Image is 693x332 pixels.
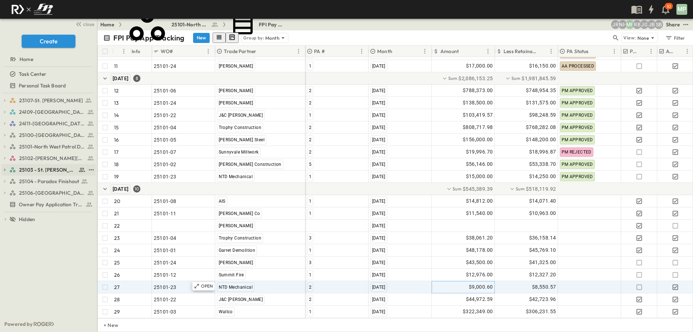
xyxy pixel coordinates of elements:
[154,124,176,131] span: 25101-04
[529,172,556,181] span: $14,250.00
[463,135,493,144] span: $156,000.00
[100,21,114,28] a: Home
[448,75,457,82] p: Sum
[19,216,35,223] span: Hidden
[100,3,288,46] nav: breadcrumbs
[529,234,556,242] span: $36,158.14
[219,248,256,253] span: Garret Demolition
[1,152,96,164] div: 25102-Christ The Redeemer Anglican Churchtest
[19,120,85,127] span: 24111-[GEOGRAPHIC_DATA]
[372,248,385,253] span: [DATE]
[309,88,311,93] span: 2
[87,165,96,174] button: test
[154,136,176,143] span: 25101-05
[453,185,461,193] p: Sum
[466,295,493,303] span: $44,972.59
[9,165,86,175] a: 25103 - St. [PERSON_NAME] Phase 2
[114,284,119,291] p: 27
[610,47,619,56] button: Menu
[526,99,556,107] span: $131,575.00
[1,199,96,210] div: Owner Pay Application Trackingtest
[309,100,311,105] span: 2
[230,12,283,38] a: FPI Pay App Tracking
[463,307,493,316] span: $322,349.00
[562,100,593,105] span: PM APPROVED
[526,86,556,95] span: $748,954.35
[19,82,66,89] span: Personal Task Board
[1,106,96,118] div: 24109-St. Teresa of Calcutta Parish Halltest
[326,47,334,55] button: Sort
[309,309,311,314] span: 1
[1,81,94,91] a: Personal Task Board
[562,162,593,167] span: PM APPROVED
[654,20,663,29] div: Sterling Barnett (sterling@fpibuilders.com)
[458,75,493,82] span: $2,086,153.25
[219,236,262,241] span: Trophy Construction
[114,198,120,205] p: 20
[562,88,593,93] span: PM APPROVED
[219,272,244,277] span: Summit Fire
[1,95,96,106] div: 23107-St. [PERSON_NAME]test
[154,284,176,291] span: 25101-23
[562,64,594,69] span: AA PROCESSED
[466,172,493,181] span: $15,000.00
[526,135,556,144] span: $148,200.00
[394,47,402,55] button: Sort
[114,62,118,70] p: 11
[130,46,152,57] div: Info
[640,20,649,29] div: Josh Gille (jgille@fpibuilders.com)
[114,112,119,119] p: 14
[372,285,385,290] span: [DATE]
[154,99,176,107] span: 25101-24
[133,75,140,82] div: 8
[154,210,176,217] span: 25101-11
[126,3,218,46] a: 25101-North West Patrol Division
[19,131,85,139] span: 25100-Vanguard Prep School
[219,223,253,228] span: [PERSON_NAME]
[115,47,123,55] button: Sort
[258,47,266,55] button: Sort
[19,108,85,116] span: 24109-St. Teresa of Calcutta Parish Hall
[204,47,213,56] button: Menu
[676,4,687,15] div: MP
[73,19,96,29] button: close
[83,21,94,28] span: close
[469,283,493,291] span: $9,000.60
[19,155,85,162] span: 25102-Christ The Redeemer Anglican Church
[154,161,176,168] span: 25101-02
[114,222,120,229] p: 22
[683,47,692,56] button: Menu
[19,143,85,150] span: 25101-North West Patrol Division
[372,125,385,130] span: [DATE]
[309,260,311,265] span: 3
[309,285,311,290] span: 2
[372,150,385,155] span: [DATE]
[529,160,556,168] span: $53,338.70
[114,173,119,180] p: 19
[1,69,94,79] a: Task Center
[532,283,556,291] span: $8,550.57
[219,137,265,142] span: [PERSON_NAME] Steel
[19,178,79,185] span: 25104 - Paradox Finishout
[219,309,233,314] span: Wallco
[114,308,120,315] p: 29
[213,33,226,43] button: row view
[1,118,96,129] div: 24111-[GEOGRAPHIC_DATA]test
[529,62,556,70] span: $16,150.00
[219,199,226,204] span: AIS
[309,272,311,277] span: 1
[219,162,282,167] span: [PERSON_NAME] Construction
[154,87,176,94] span: 25101-06
[677,47,685,55] button: Sort
[1,80,96,91] div: Personal Task Boardtest
[114,124,119,131] p: 15
[9,153,94,163] a: 25102-Christ The Redeemer Anglican Church
[154,173,176,180] span: 25101-23
[466,271,493,279] span: $12,976.00
[154,112,176,119] span: 25101-22
[562,150,592,155] span: PM REJECTED
[666,21,680,28] div: Share
[309,150,311,155] span: 2
[9,95,94,105] a: 23107-St. [PERSON_NAME]
[1,199,94,210] a: Owner Pay Application Tracking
